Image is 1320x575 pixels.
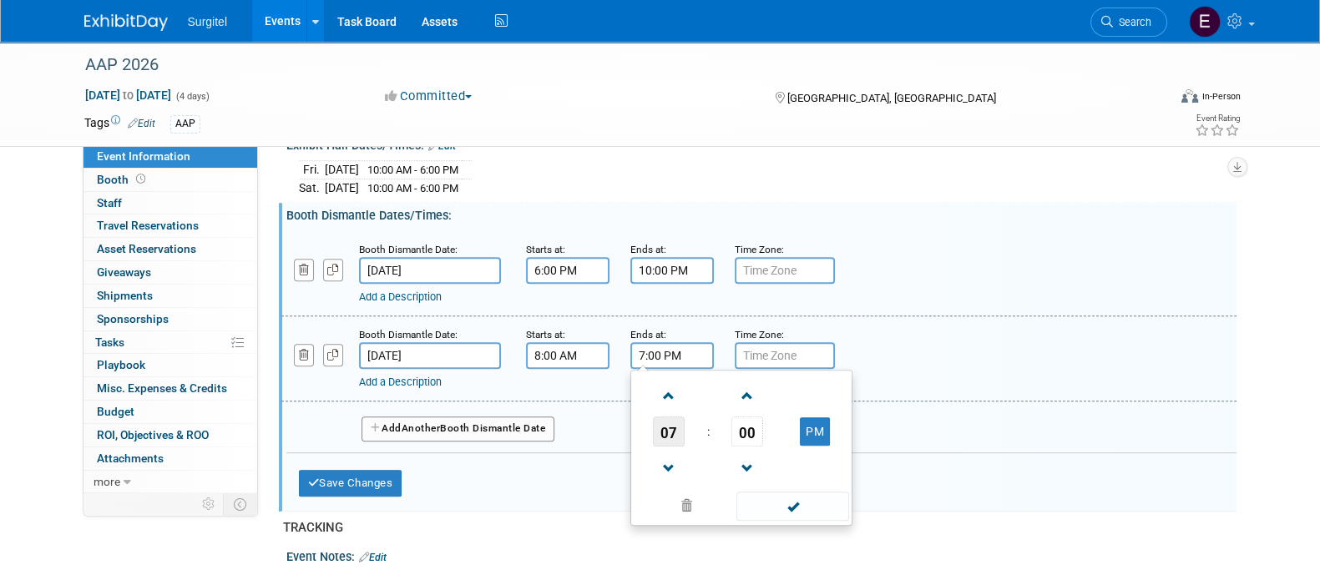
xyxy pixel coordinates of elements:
[83,377,257,400] a: Misc. Expenses & Credits
[526,329,565,340] small: Starts at:
[367,182,458,194] span: 10:00 AM - 6:00 PM
[195,493,224,515] td: Personalize Event Tab Strip
[83,261,257,284] a: Giveaways
[97,451,164,465] span: Attachments
[359,376,442,388] a: Add a Description
[83,401,257,423] a: Budget
[1194,114,1239,123] div: Event Rating
[95,335,124,349] span: Tasks
[174,91,210,102] span: (4 days)
[359,290,442,303] a: Add a Description
[787,92,996,104] span: [GEOGRAPHIC_DATA], [GEOGRAPHIC_DATA]
[223,493,257,515] td: Toggle Event Tabs
[299,161,325,179] td: Fri.
[79,50,1142,80] div: AAP 2026
[83,331,257,354] a: Tasks
[735,342,835,369] input: Time Zone
[359,244,458,255] small: Booth Dismantle Date:
[1113,16,1151,28] span: Search
[97,242,196,255] span: Asset Reservations
[653,416,685,446] span: Pick Hour
[84,88,172,103] span: [DATE] [DATE]
[800,417,830,446] button: PM
[653,446,685,489] a: Decrement Hour
[630,342,714,369] input: End Time
[359,552,387,563] a: Edit
[359,342,501,369] input: Date
[97,358,145,371] span: Playbook
[635,495,738,518] a: Clear selection
[97,173,149,186] span: Booth
[402,422,441,434] span: Another
[83,169,257,191] a: Booth
[735,244,784,255] small: Time Zone:
[97,312,169,325] span: Sponsorships
[1201,90,1240,103] div: In-Person
[630,244,666,255] small: Ends at:
[367,164,458,176] span: 10:00 AM - 6:00 PM
[735,257,835,284] input: Time Zone
[83,471,257,493] a: more
[299,470,402,497] button: Save Changes
[526,257,609,284] input: Start Time
[133,173,149,185] span: Booth not reserved yet
[362,416,555,441] button: AddAnotherBooth Dismantle Date
[97,428,209,441] span: ROI, Objectives & ROO
[83,214,257,237] a: Travel Reservations
[653,374,685,416] a: Increment Hour
[325,179,359,196] td: [DATE]
[120,88,136,102] span: to
[83,354,257,376] a: Playbook
[1069,87,1241,112] div: Event Format
[731,374,763,416] a: Increment Minute
[283,519,1224,537] div: TRACKING
[359,329,458,340] small: Booth Dismantle Date:
[731,416,763,446] span: Pick Minute
[97,405,134,418] span: Budget
[83,447,257,470] a: Attachments
[1090,8,1167,37] a: Search
[731,446,763,489] a: Decrement Minute
[1181,89,1198,103] img: Format-Inperson.png
[83,285,257,307] a: Shipments
[526,244,565,255] small: Starts at:
[325,161,359,179] td: [DATE]
[83,308,257,330] a: Sponsorships
[735,329,784,340] small: Time Zone:
[188,15,227,28] span: Surgitel
[170,115,200,133] div: AAP
[83,192,257,214] a: Staff
[359,257,501,284] input: Date
[97,149,190,163] span: Event Information
[83,238,257,260] a: Asset Reservations
[1189,6,1221,38] img: Event Coordinator
[97,219,199,232] span: Travel Reservations
[97,265,151,279] span: Giveaways
[84,14,168,31] img: ExhibitDay
[97,196,122,209] span: Staff
[83,424,257,446] a: ROI, Objectives & ROO
[84,114,155,134] td: Tags
[286,203,1237,224] div: Booth Dismantle Dates/Times:
[630,257,714,284] input: End Time
[526,342,609,369] input: Start Time
[97,381,227,395] span: Misc. Expenses & Credits
[299,179,325,196] td: Sat.
[286,544,1237,566] div: Event Notes:
[83,145,257,168] a: Event Information
[94,475,120,488] span: more
[630,329,666,340] small: Ends at:
[379,88,478,105] button: Committed
[97,289,153,302] span: Shipments
[735,496,850,519] a: Done
[704,416,713,446] td: :
[128,118,155,129] a: Edit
